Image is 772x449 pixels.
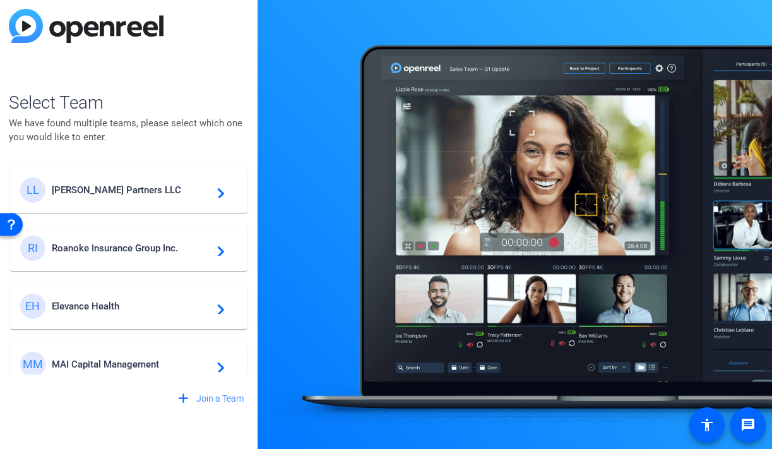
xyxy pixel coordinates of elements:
[740,417,756,433] mat-icon: message
[170,387,249,410] button: Join a Team
[196,392,244,405] span: Join a Team
[9,116,249,144] p: We have found multiple teams, please select which one you would like to enter.
[9,9,163,43] img: blue-gradient.svg
[210,183,225,198] mat-icon: navigate_next
[52,301,210,312] span: Elevance Health
[699,417,715,433] mat-icon: accessibility
[210,299,225,314] mat-icon: navigate_next
[210,357,225,372] mat-icon: navigate_next
[20,294,45,319] div: EH
[20,352,45,377] div: MM
[52,184,210,196] span: [PERSON_NAME] Partners LLC
[52,242,210,254] span: Roanoke Insurance Group Inc.
[9,90,249,116] span: Select Team
[175,391,191,407] mat-icon: add
[210,241,225,256] mat-icon: navigate_next
[52,359,210,370] span: MAI Capital Management
[20,236,45,261] div: RI
[20,177,45,203] div: LL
